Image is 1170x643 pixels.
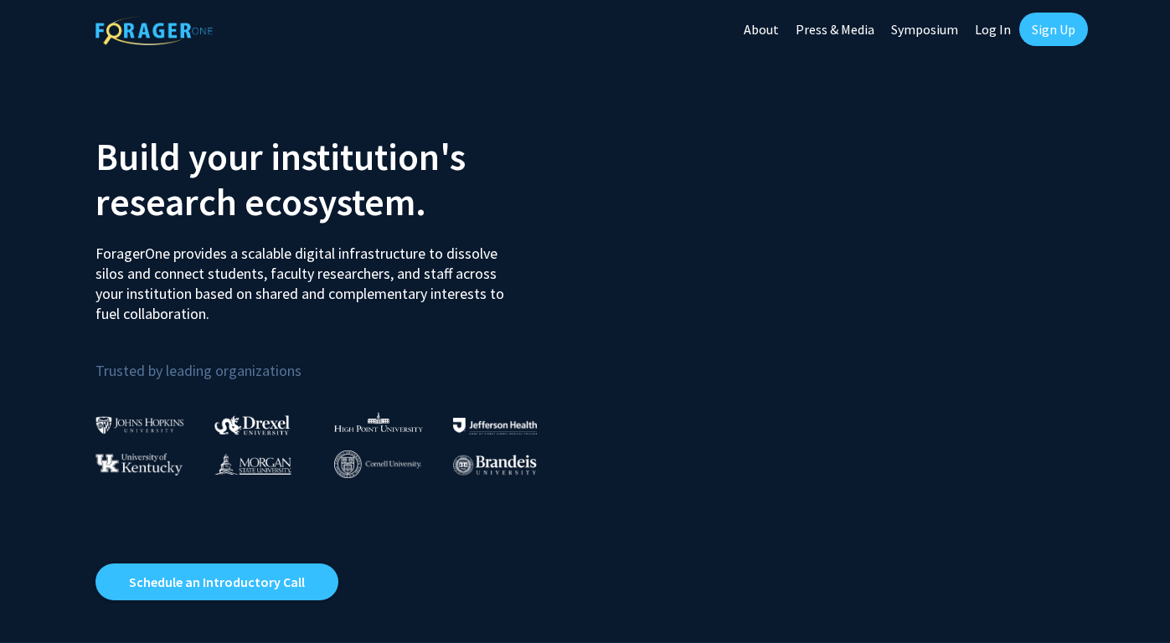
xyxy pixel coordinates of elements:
[453,418,537,434] img: Thomas Jefferson University
[334,450,421,478] img: Cornell University
[1019,13,1088,46] a: Sign Up
[453,455,537,476] img: Brandeis University
[95,16,213,45] img: ForagerOne Logo
[95,337,573,383] p: Trusted by leading organizations
[95,134,573,224] h2: Build your institution's research ecosystem.
[95,453,183,476] img: University of Kentucky
[95,563,338,600] a: Opens in a new tab
[334,412,423,432] img: High Point University
[95,416,184,434] img: Johns Hopkins University
[214,453,291,475] img: Morgan State University
[95,231,516,324] p: ForagerOne provides a scalable digital infrastructure to dissolve silos and connect students, fac...
[214,415,290,435] img: Drexel University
